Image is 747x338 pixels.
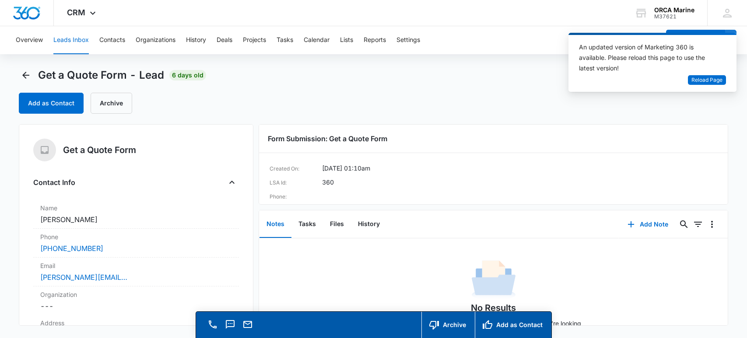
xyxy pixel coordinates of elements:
span: Reload Page [691,76,722,84]
dt: Phone: [270,192,322,202]
button: Back [19,68,33,82]
span: CRM [67,8,85,17]
button: Email [242,318,254,331]
div: Phone[PHONE_NUMBER] [33,229,239,258]
span: Get a Quote Form - Lead [38,69,164,82]
button: Text [224,318,236,331]
div: account id [654,14,694,20]
button: Calendar [304,26,330,54]
button: Archive [91,93,132,114]
label: Organization [40,290,232,299]
button: Close [225,175,239,189]
button: History [186,26,206,54]
dt: LSA Id: [270,178,322,188]
button: Contacts [99,26,125,54]
button: Notes [260,211,291,238]
a: [PHONE_NUMBER] [40,243,103,254]
button: Search... [677,217,691,231]
button: Filters [691,217,705,231]
dd: --- [40,301,232,311]
button: Tasks [291,211,323,238]
button: Add Note [619,214,677,235]
a: Call [207,324,219,331]
button: Reports [364,26,386,54]
button: Add Contact [666,30,725,51]
label: Phone [40,232,232,241]
a: Text [224,324,236,331]
a: [PERSON_NAME][EMAIL_ADDRESS][DOMAIN_NAME] [40,272,128,282]
span: 6 days old [169,70,206,80]
button: Archive [421,312,475,338]
h3: Form Submission: Get a Quote Form [268,133,719,144]
div: account name [654,7,694,14]
button: Tasks [277,26,293,54]
button: Settings [396,26,420,54]
label: Email [40,261,232,270]
dd: [PERSON_NAME] [40,214,232,225]
a: Email [242,324,254,331]
button: Deals [217,26,232,54]
dd: 360 [322,178,334,188]
button: Call [207,318,219,331]
button: Lists [340,26,353,54]
div: Email[PERSON_NAME][EMAIL_ADDRESS][DOMAIN_NAME] [33,258,239,286]
button: Projects [243,26,266,54]
label: Name [40,203,232,213]
button: Overview [16,26,43,54]
div: An updated version of Marketing 360 is available. Please reload this page to use the latest version! [579,42,715,73]
button: Leads Inbox [53,26,89,54]
div: Name[PERSON_NAME] [33,200,239,229]
dd: [DATE] 01:10am [322,164,370,174]
button: History [351,211,387,238]
h1: No Results [471,301,516,314]
button: Reload Page [688,75,726,85]
button: Add as Contact [19,93,84,114]
button: Add as Contact [475,312,551,338]
h5: Get a Quote Form [63,143,136,157]
dt: Created On: [270,164,322,174]
button: Organizations [136,26,175,54]
button: Overflow Menu [705,217,719,231]
h4: Contact Info [33,177,75,188]
div: Organization--- [33,286,239,315]
button: Files [323,211,351,238]
label: Address [40,318,232,328]
img: No Data [472,258,516,301]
